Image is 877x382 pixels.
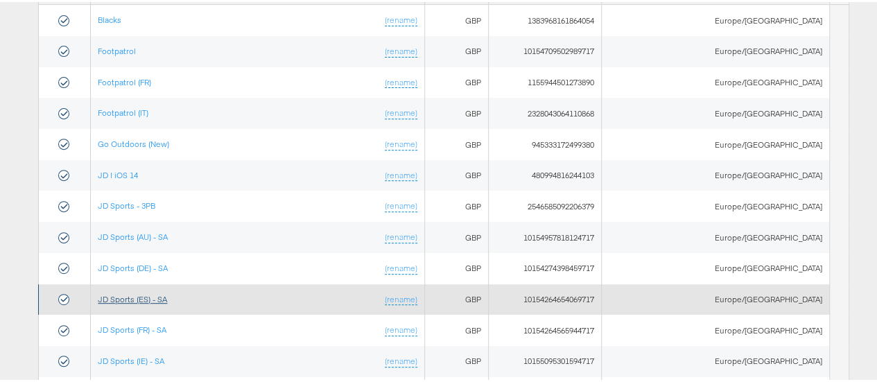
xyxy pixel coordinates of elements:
[489,189,602,220] td: 2546585092206379
[385,137,417,148] a: (rename)
[489,220,602,251] td: 10154957818124717
[424,282,489,313] td: GBP
[424,158,489,189] td: GBP
[489,34,602,65] td: 10154709502989717
[424,65,489,96] td: GBP
[98,261,168,271] a: JD Sports (DE) - SA
[489,96,602,127] td: 2328043064110868
[601,220,829,251] td: Europe/[GEOGRAPHIC_DATA]
[98,75,151,85] a: Footpatrol (FR)
[601,65,829,96] td: Europe/[GEOGRAPHIC_DATA]
[489,65,602,96] td: 1155944501273890
[489,158,602,189] td: 480994816244103
[98,12,121,23] a: Blacks
[489,282,602,313] td: 10154264654069717
[385,229,417,241] a: (rename)
[601,344,829,375] td: Europe/[GEOGRAPHIC_DATA]
[489,344,602,375] td: 10155095301594717
[98,354,164,364] a: JD Sports (IE) - SA
[601,3,829,34] td: Europe/[GEOGRAPHIC_DATA]
[601,34,829,65] td: Europe/[GEOGRAPHIC_DATA]
[385,12,417,24] a: (rename)
[98,229,168,240] a: JD Sports (AU) - SA
[385,105,417,117] a: (rename)
[489,3,602,34] td: 1383968161864054
[424,34,489,65] td: GBP
[601,96,829,127] td: Europe/[GEOGRAPHIC_DATA]
[601,251,829,282] td: Europe/[GEOGRAPHIC_DATA]
[424,127,489,158] td: GBP
[424,220,489,251] td: GBP
[98,292,167,302] a: JD Sports (ES) - SA
[98,137,169,147] a: Go Outdoors (New)
[424,313,489,344] td: GBP
[601,189,829,220] td: Europe/[GEOGRAPHIC_DATA]
[489,127,602,158] td: 945333172499380
[489,251,602,282] td: 10154274398459717
[601,158,829,189] td: Europe/[GEOGRAPHIC_DATA]
[424,96,489,127] td: GBP
[601,313,829,344] td: Europe/[GEOGRAPHIC_DATA]
[385,261,417,272] a: (rename)
[98,105,148,116] a: Footpatrol (IT)
[424,344,489,375] td: GBP
[385,168,417,180] a: (rename)
[98,168,138,178] a: JD | iOS 14
[98,198,155,209] a: JD Sports - 3PB
[385,75,417,87] a: (rename)
[385,44,417,55] a: (rename)
[601,282,829,313] td: Europe/[GEOGRAPHIC_DATA]
[385,322,417,334] a: (rename)
[385,354,417,365] a: (rename)
[385,292,417,304] a: (rename)
[601,127,829,158] td: Europe/[GEOGRAPHIC_DATA]
[489,313,602,344] td: 10154264565944717
[98,322,166,333] a: JD Sports (FR) - SA
[424,189,489,220] td: GBP
[424,251,489,282] td: GBP
[385,198,417,210] a: (rename)
[98,44,136,54] a: Footpatrol
[424,3,489,34] td: GBP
